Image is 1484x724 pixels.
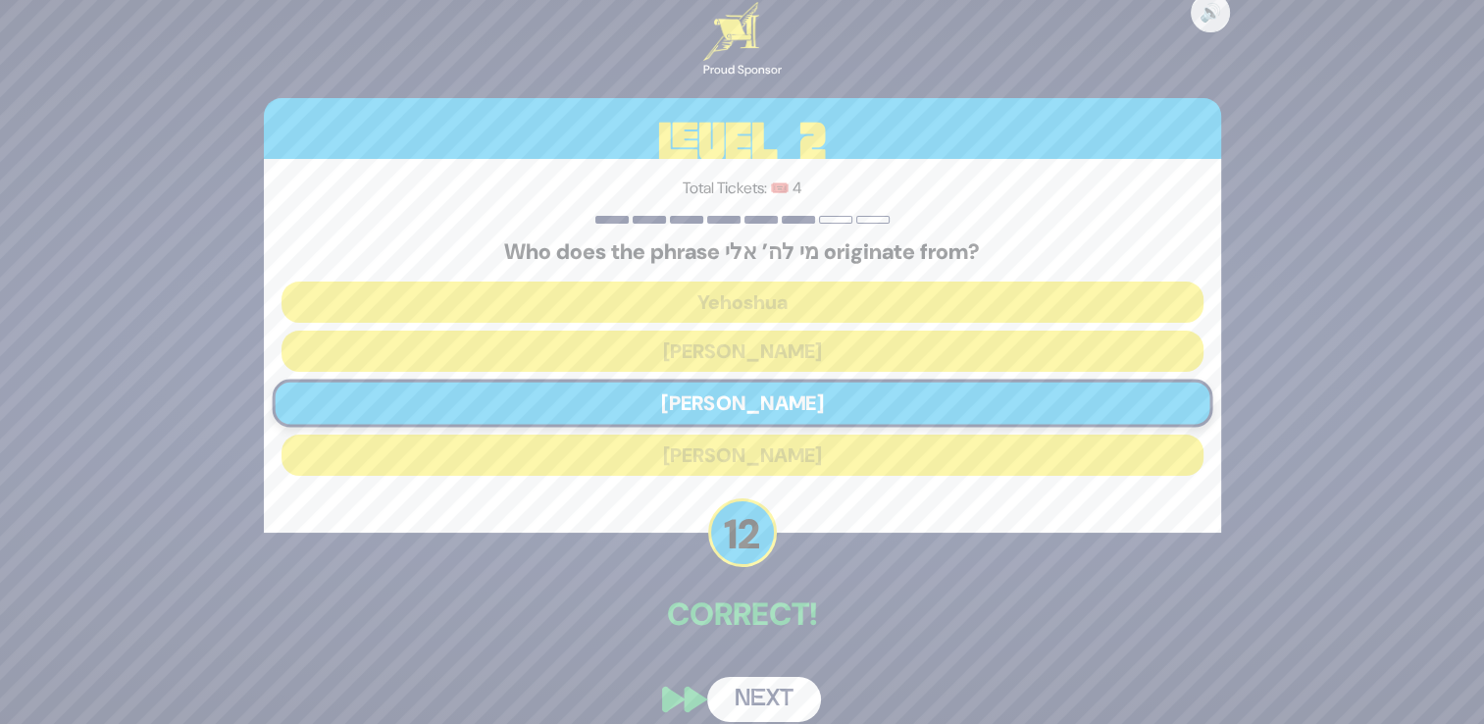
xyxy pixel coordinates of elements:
[707,677,821,722] button: Next
[264,98,1221,186] h3: Level 2
[708,498,777,567] p: 12
[703,2,759,61] img: Artscroll
[281,282,1203,323] button: Yehoshua
[281,177,1203,200] p: Total Tickets: 🎟️ 4
[264,591,1221,638] p: Correct!
[272,379,1212,427] button: [PERSON_NAME]
[281,435,1203,476] button: [PERSON_NAME]
[281,331,1203,372] button: [PERSON_NAME]
[281,239,1203,265] h5: Who does the phrase מי לה’ אלי originate from?
[703,61,782,78] div: Proud Sponsor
